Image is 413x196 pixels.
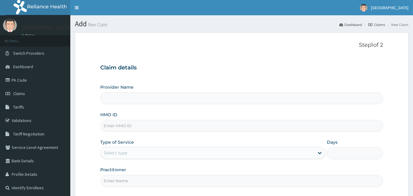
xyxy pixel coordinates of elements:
[100,175,383,187] input: Enter Name
[3,18,17,32] img: User Image
[100,167,126,173] label: Practitioner
[100,139,134,145] label: Type of Service
[385,22,408,27] li: New Claim
[100,65,383,71] h3: Claim details
[87,22,107,27] small: New Claim
[100,112,117,118] label: HMO ID
[100,42,383,49] p: Step 1 of 2
[13,50,44,56] span: Switch Providers
[100,84,134,90] label: Provider Name
[13,64,33,69] span: Dashboard
[21,33,36,38] a: Online
[368,22,385,27] a: Claims
[13,91,25,96] span: Claims
[339,22,362,27] a: Dashboard
[13,104,24,110] span: Tariffs
[75,20,408,28] h1: Add
[13,131,44,137] span: Tariff Negotiation
[371,5,408,10] span: [GEOGRAPHIC_DATA]
[100,120,383,132] input: Enter HMO ID
[327,139,337,145] label: Days
[104,150,127,156] div: Select type
[21,25,72,30] p: [GEOGRAPHIC_DATA]
[360,4,367,12] img: User Image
